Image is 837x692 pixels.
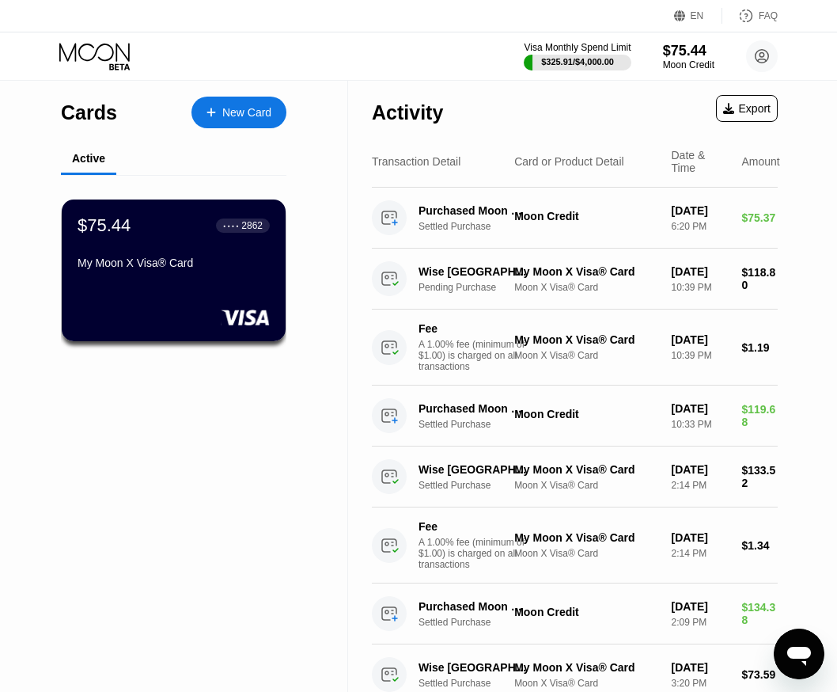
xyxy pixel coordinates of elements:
[372,310,778,386] div: FeeA 1.00% fee (minimum of $1.00) is charged on all transactionsMy Moon X Visa® CardMoon X Visa® ...
[671,480,729,491] div: 2:14 PM
[514,210,658,222] div: Moon Credit
[514,333,658,346] div: My Moon X Visa® Card
[514,350,658,361] div: Moon X Visa® Card
[514,463,658,476] div: My Moon X Visa® Card
[514,265,658,278] div: My Moon X Visa® Card
[663,59,714,70] div: Moon Credit
[78,257,270,269] div: My Moon X Visa® Card
[241,220,263,231] div: 2862
[372,249,778,310] div: Wise [GEOGRAPHIC_DATA] [GEOGRAPHIC_DATA]Pending PurchaseMy Moon X Visa® CardMoon X Visa® Card[DAT...
[418,204,527,217] div: Purchased Moon Credit
[741,266,778,291] div: $118.80
[671,531,729,544] div: [DATE]
[671,282,729,293] div: 10:39 PM
[514,480,658,491] div: Moon X Visa® Card
[671,548,729,559] div: 2:14 PM
[671,600,729,613] div: [DATE]
[514,282,658,293] div: Moon X Visa® Card
[741,668,778,681] div: $73.59
[72,152,105,165] div: Active
[514,531,658,544] div: My Moon X Visa® Card
[372,155,460,168] div: Transaction Detail
[191,97,286,128] div: New Card
[671,419,729,430] div: 10:33 PM
[514,661,658,674] div: My Moon X Visa® Card
[418,339,537,372] div: A 1.00% fee (minimum of $1.00) is charged on all transactions
[741,464,778,489] div: $133.52
[418,678,536,689] div: Settled Purchase
[716,95,778,122] div: Export
[62,200,286,341] div: $75.44● ● ● ●2862My Moon X Visa® Card
[741,539,778,552] div: $1.34
[418,480,536,491] div: Settled Purchase
[759,10,778,21] div: FAQ
[671,617,729,628] div: 2:09 PM
[418,520,529,533] div: Fee
[691,10,704,21] div: EN
[514,155,624,168] div: Card or Product Detail
[222,106,271,120] div: New Card
[671,463,729,476] div: [DATE]
[61,101,117,124] div: Cards
[671,350,729,361] div: 10:39 PM
[741,341,778,354] div: $1.19
[514,408,658,420] div: Moon Credit
[372,447,778,508] div: Wise [GEOGRAPHIC_DATA] [GEOGRAPHIC_DATA]Settled PurchaseMy Moon X Visa® CardMoon X Visa® Card[DAT...
[418,221,536,232] div: Settled Purchase
[741,211,778,224] div: $75.37
[541,57,614,67] div: $325.91 / $4,000.00
[671,333,729,346] div: [DATE]
[671,149,729,174] div: Date & Time
[671,204,729,217] div: [DATE]
[674,8,722,24] div: EN
[663,43,714,59] div: $75.44
[514,548,658,559] div: Moon X Visa® Card
[723,102,771,115] div: Export
[524,42,631,70] div: Visa Monthly Spend Limit$325.91/$4,000.00
[418,402,527,415] div: Purchased Moon Credit
[671,661,729,674] div: [DATE]
[722,8,778,24] div: FAQ
[418,661,527,674] div: Wise [GEOGRAPHIC_DATA] [GEOGRAPHIC_DATA]
[418,537,537,570] div: A 1.00% fee (minimum of $1.00) is charged on all transactions
[671,221,729,232] div: 6:20 PM
[741,601,778,626] div: $134.38
[78,215,131,236] div: $75.44
[671,678,729,689] div: 3:20 PM
[663,43,714,70] div: $75.44Moon Credit
[741,155,779,168] div: Amount
[372,508,778,584] div: FeeA 1.00% fee (minimum of $1.00) is charged on all transactionsMy Moon X Visa® CardMoon X Visa® ...
[372,188,778,249] div: Purchased Moon CreditSettled PurchaseMoon Credit[DATE]6:20 PM$75.37
[372,386,778,447] div: Purchased Moon CreditSettled PurchaseMoon Credit[DATE]10:33 PM$119.68
[418,322,529,335] div: Fee
[418,463,527,476] div: Wise [GEOGRAPHIC_DATA] [GEOGRAPHIC_DATA]
[671,265,729,278] div: [DATE]
[514,606,658,618] div: Moon Credit
[418,282,536,293] div: Pending Purchase
[372,584,778,644] div: Purchased Moon CreditSettled PurchaseMoon Credit[DATE]2:09 PM$134.38
[418,265,527,278] div: Wise [GEOGRAPHIC_DATA] [GEOGRAPHIC_DATA]
[418,419,536,430] div: Settled Purchase
[671,402,729,415] div: [DATE]
[418,600,527,613] div: Purchased Moon Credit
[774,629,824,679] iframe: Button to launch messaging window
[223,223,239,228] div: ● ● ● ●
[524,42,631,53] div: Visa Monthly Spend Limit
[372,101,443,124] div: Activity
[514,678,658,689] div: Moon X Visa® Card
[418,617,536,628] div: Settled Purchase
[741,403,778,428] div: $119.68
